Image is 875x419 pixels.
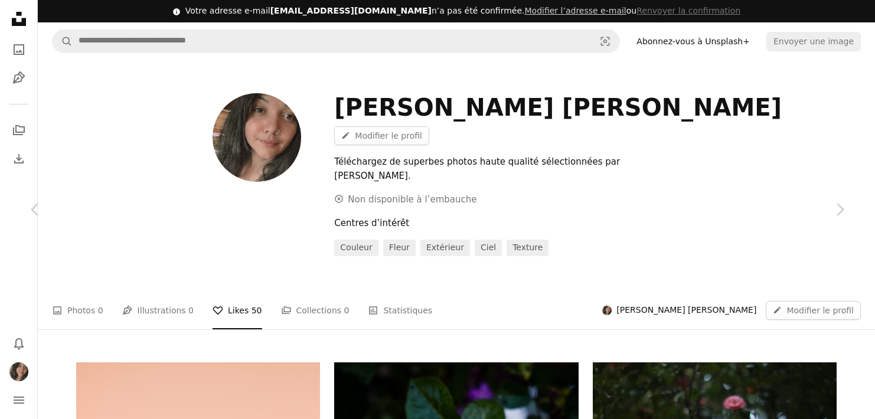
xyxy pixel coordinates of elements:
[98,304,103,317] span: 0
[525,6,741,15] span: ou
[383,240,416,256] a: fleur
[7,119,31,142] a: Collections
[475,240,502,256] a: Ciel
[52,292,103,329] a: Photos 0
[7,66,31,90] a: Illustrations
[9,362,28,381] img: Avatar de l’utilisateur Jessica Brunet Loranca
[629,32,757,51] a: Abonnez-vous à Unsplash+
[766,32,861,51] button: Envoyer une image
[602,306,612,315] img: Avatar de l’utilisateur Jessica Brunet Loranca
[334,126,429,145] a: Modifier le profil
[507,240,548,256] a: texture
[7,388,31,412] button: Menu
[334,240,378,256] a: Couleur
[334,192,476,207] div: Non disponible à l’embauche
[7,147,31,171] a: Historique de téléchargement
[334,93,782,122] div: [PERSON_NAME] [PERSON_NAME]
[804,153,875,266] a: Suivant
[636,5,740,17] button: Renvoyer la confirmation
[525,6,626,15] a: Modifier l’adresse e-mail
[52,30,620,53] form: Rechercher des visuels sur tout le site
[188,304,194,317] span: 0
[213,93,301,182] img: Avatar de l’utilisateur Jessica Brunet Loranca
[122,292,194,329] a: Illustrations 0
[281,292,350,329] a: Collections 0
[7,38,31,61] a: Photos
[270,6,432,15] span: [EMAIL_ADDRESS][DOMAIN_NAME]
[185,5,740,17] div: Votre adresse e-mail n’a pas été confirmée.
[368,292,432,329] a: Statistiques
[334,216,837,230] div: Centres d’intérêt
[334,155,685,183] div: Téléchargez de superbes photos haute qualité sélectionnées par [PERSON_NAME].
[53,30,73,53] button: Rechercher sur Unsplash
[766,301,861,320] a: Modifier le profil
[7,360,31,384] button: Profil
[616,305,756,316] span: [PERSON_NAME] [PERSON_NAME]
[591,30,619,53] button: Recherche de visuels
[7,332,31,355] button: Notifications
[420,240,470,256] a: extérieur
[344,304,350,317] span: 0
